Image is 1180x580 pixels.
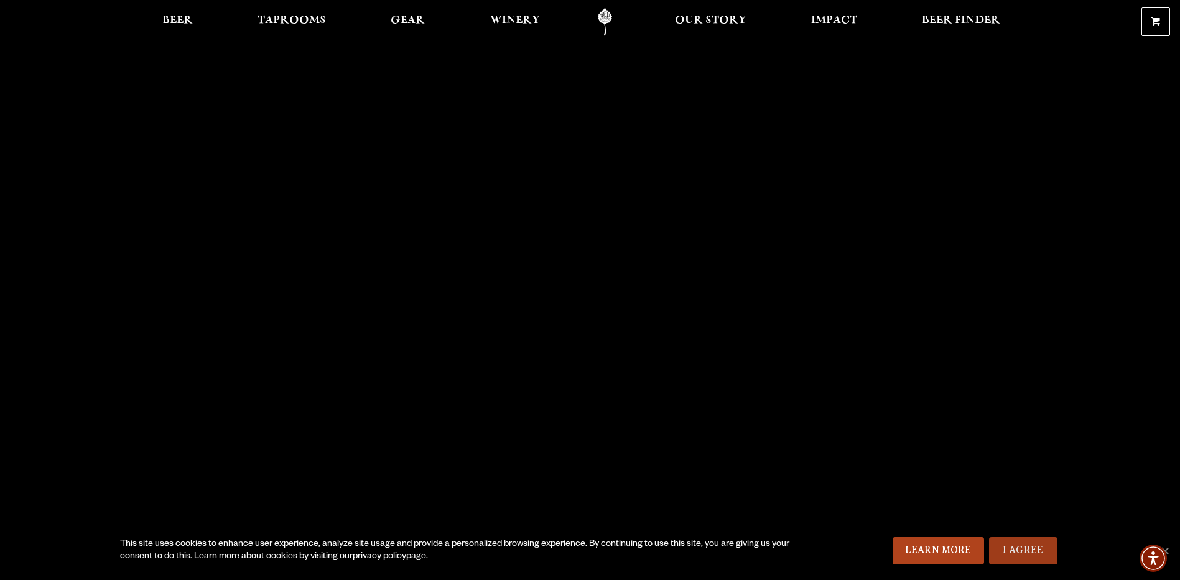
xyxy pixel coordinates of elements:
a: Beer Finder [914,8,1008,36]
span: Beer [162,16,193,26]
a: Our Story [667,8,755,36]
a: privacy policy [353,552,406,562]
a: Gear [383,8,433,36]
div: Accessibility Menu [1140,545,1167,572]
div: This site uses cookies to enhance user experience, analyze site usage and provide a personalized ... [120,538,791,563]
span: Impact [811,16,857,26]
span: Winery [490,16,540,26]
a: I Agree [989,537,1057,564]
a: Beer [154,8,201,36]
a: Odell Home [582,8,628,36]
a: Taprooms [249,8,334,36]
span: Gear [391,16,425,26]
span: Our Story [675,16,746,26]
a: Impact [803,8,865,36]
span: Taprooms [258,16,326,26]
a: Learn More [893,537,984,564]
a: Winery [482,8,548,36]
span: Beer Finder [922,16,1000,26]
